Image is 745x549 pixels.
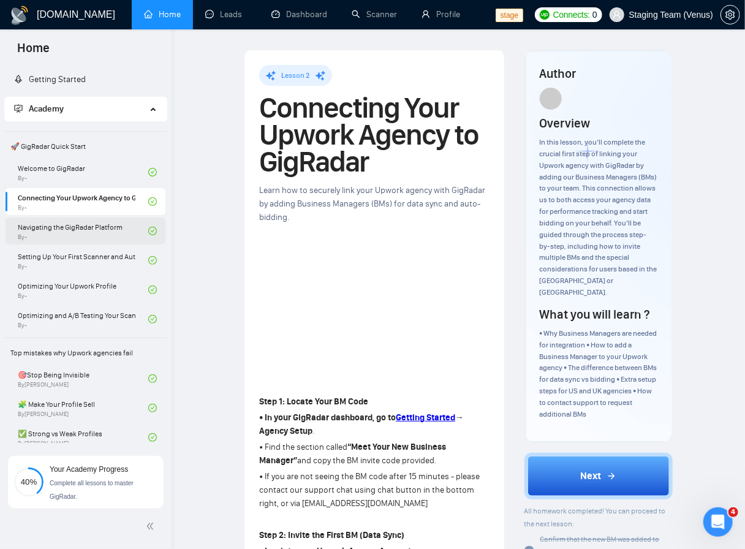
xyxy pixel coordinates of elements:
span: Next [581,469,602,483]
span: check-circle [148,286,157,294]
h4: Author [540,65,658,82]
a: Optimizing Your Upwork ProfileBy- [18,276,148,303]
li: Getting Started [4,67,167,92]
a: setting [720,10,740,20]
span: Academy [29,104,64,114]
span: user [613,10,621,19]
a: Getting Started [396,412,455,423]
span: Lesson 2 [281,71,310,80]
span: Academy [14,104,64,114]
a: homeHome [144,9,181,20]
div: • Why Business Managers are needed for integration • How to add a Business Manager to your Upwork... [540,328,658,420]
span: Learn how to securely link your Upwork agency with GigRadar by adding Business Managers (BMs) for... [259,185,485,222]
span: 0 [592,8,597,21]
a: Optimizing and A/B Testing Your Scanner for Better ResultsBy- [18,306,148,333]
span: double-left [146,520,158,532]
span: Top mistakes why Upwork agencies fail [6,341,165,365]
p: • If you are not seeing the BM code after 15 minutes - please contact our support chat using chat... [259,470,490,510]
a: dashboardDashboard [271,9,327,20]
a: 🧩 Make Your Profile SellBy[PERSON_NAME] [18,395,148,422]
a: 🎯Stop Being InvisibleBy[PERSON_NAME] [18,365,148,392]
span: 🚀 GigRadar Quick Start [6,134,165,159]
button: setting [720,5,740,25]
span: check-circle [148,197,157,206]
h4: What you will learn ? [540,306,650,323]
img: upwork-logo.png [540,10,550,20]
span: Your Academy Progress [50,465,128,474]
span: Home [7,39,59,65]
a: Connecting Your Upwork Agency to GigRadarBy- [18,188,148,215]
span: check-circle [148,168,157,176]
h4: Overview [540,115,591,132]
a: Setting Up Your First Scanner and Auto-BidderBy- [18,247,148,274]
strong: • In your GigRadar dashboard, go to [259,412,396,423]
span: check-circle [148,256,157,265]
span: fund-projection-screen [14,104,23,113]
span: 4 [728,507,738,517]
strong: Step 1: Locate Your BM Code [259,396,368,407]
span: check-circle [148,404,157,412]
a: ✅ Strong vs Weak ProfilesBy[PERSON_NAME] [18,424,148,451]
span: Connects: [553,8,590,21]
span: Complete all lessons to master GigRadar. [50,480,134,500]
a: messageLeads [205,9,247,20]
a: Welcome to GigRadarBy- [18,159,148,186]
p: . [259,411,490,438]
p: • Find the section called and copy the BM invite code provided. [259,441,490,468]
span: check-circle [148,433,157,442]
span: check-circle [148,315,157,324]
strong: Step 2: Invite the First BM (Data Sync) [259,530,404,540]
span: stage [496,9,523,22]
h1: Connecting Your Upwork Agency to GigRadar [259,94,490,175]
span: All homework completed! You can proceed to the next lesson: [524,507,666,528]
div: In this lesson, you’ll complete the crucial first step of linking your Upwork agency with GigRada... [540,137,658,298]
span: 40% [14,478,43,486]
a: userProfile [422,9,460,20]
span: check-circle [148,227,157,235]
button: Next [524,453,673,499]
a: searchScanner [352,9,397,20]
span: check-circle [148,374,157,383]
a: Navigating the GigRadar PlatformBy- [18,218,148,244]
iframe: Intercom live chat [703,507,733,537]
a: rocketGetting Started [14,74,86,85]
strong: “Meet Your New Business Manager” [259,442,446,466]
img: logo [10,6,29,25]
